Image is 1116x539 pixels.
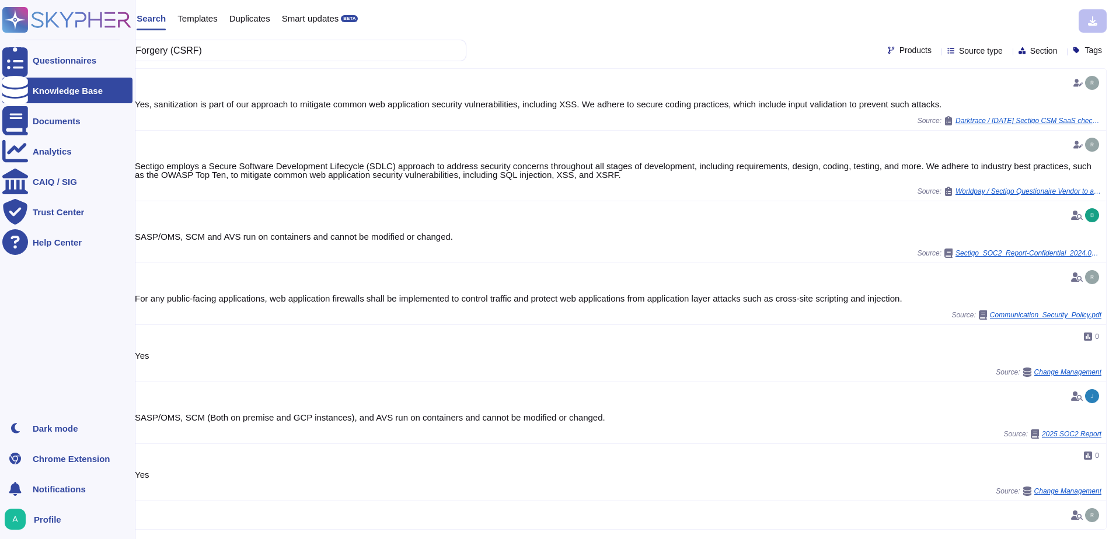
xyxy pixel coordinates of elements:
img: user [1085,508,1099,522]
div: Documents [33,117,81,125]
img: user [1085,389,1099,403]
div: BETA [341,15,358,22]
span: Source: [1004,429,1101,439]
div: Questionnaires [33,56,96,65]
div: Yes [135,351,1101,360]
div: SASP/OMS, SCM (Both on premise and GCP instances), and AVS run on containers and cannot be modifi... [135,413,1101,422]
a: Knowledge Base [2,78,132,103]
span: Duplicates [229,14,270,23]
a: Questionnaires [2,47,132,73]
span: Source: [918,116,1101,125]
a: Trust Center [2,199,132,225]
div: Trust Center [33,208,84,216]
div: Sectigo employs a Secure Software Development Lifecycle (SDLC) approach to address security conce... [135,162,1101,179]
a: Chrome Extension [2,446,132,471]
span: Worldpay / Sectigo Questionaire Vendor to answer [955,188,1101,195]
span: Smart updates [282,14,339,23]
span: Change Management [1034,488,1101,495]
div: Knowledge Base [33,86,103,95]
div: Help Center [33,238,82,247]
span: 0 [1095,333,1099,340]
div: Yes, sanitization is part of our approach to mitigate common web application security vulnerabili... [135,100,1101,108]
span: Change Management [1034,369,1101,376]
span: Source: [951,310,1101,320]
a: Analytics [2,138,132,164]
span: Source: [996,487,1101,496]
span: Darktrace / [DATE] Sectigo CSM SaaS checklist Copy [955,117,1101,124]
span: Source: [918,187,1101,196]
div: Dark mode [33,424,78,433]
span: Source: [996,367,1101,377]
span: Communication_Security_Policy.pdf [990,311,1101,318]
div: SASP/OMS, SCM and AVS run on containers and cannot be modified or changed. [135,232,1101,241]
img: user [1085,76,1099,90]
span: Source type [959,47,1003,55]
a: Help Center [2,229,132,255]
img: user [1085,138,1099,152]
span: Tags [1084,46,1102,54]
img: user [1085,270,1099,284]
span: 0 [1095,452,1099,459]
a: CAIQ / SIG [2,169,132,194]
span: Templates [177,14,217,23]
span: Profile [34,515,61,524]
span: Products [899,46,932,54]
span: Section [1030,47,1058,55]
span: Sectigo_SOC2_Report-Confidential_2024.03.31SECURED (2).pdf [955,250,1101,257]
a: Documents [2,108,132,134]
div: For any public-facing applications, web application firewalls shall be implemented to control tra... [135,294,1101,303]
div: Analytics [33,147,72,156]
span: Source: [918,249,1101,258]
span: Notifications [33,485,86,494]
button: user [2,506,34,532]
div: CAIQ / SIG [33,177,77,186]
input: Search a question or template... [46,40,454,61]
img: user [5,509,26,530]
div: Chrome Extension [33,454,110,463]
span: 2025 SOC2 Report [1042,430,1101,437]
img: user [1085,208,1099,222]
div: Yes [135,470,1101,479]
span: Search [137,14,166,23]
